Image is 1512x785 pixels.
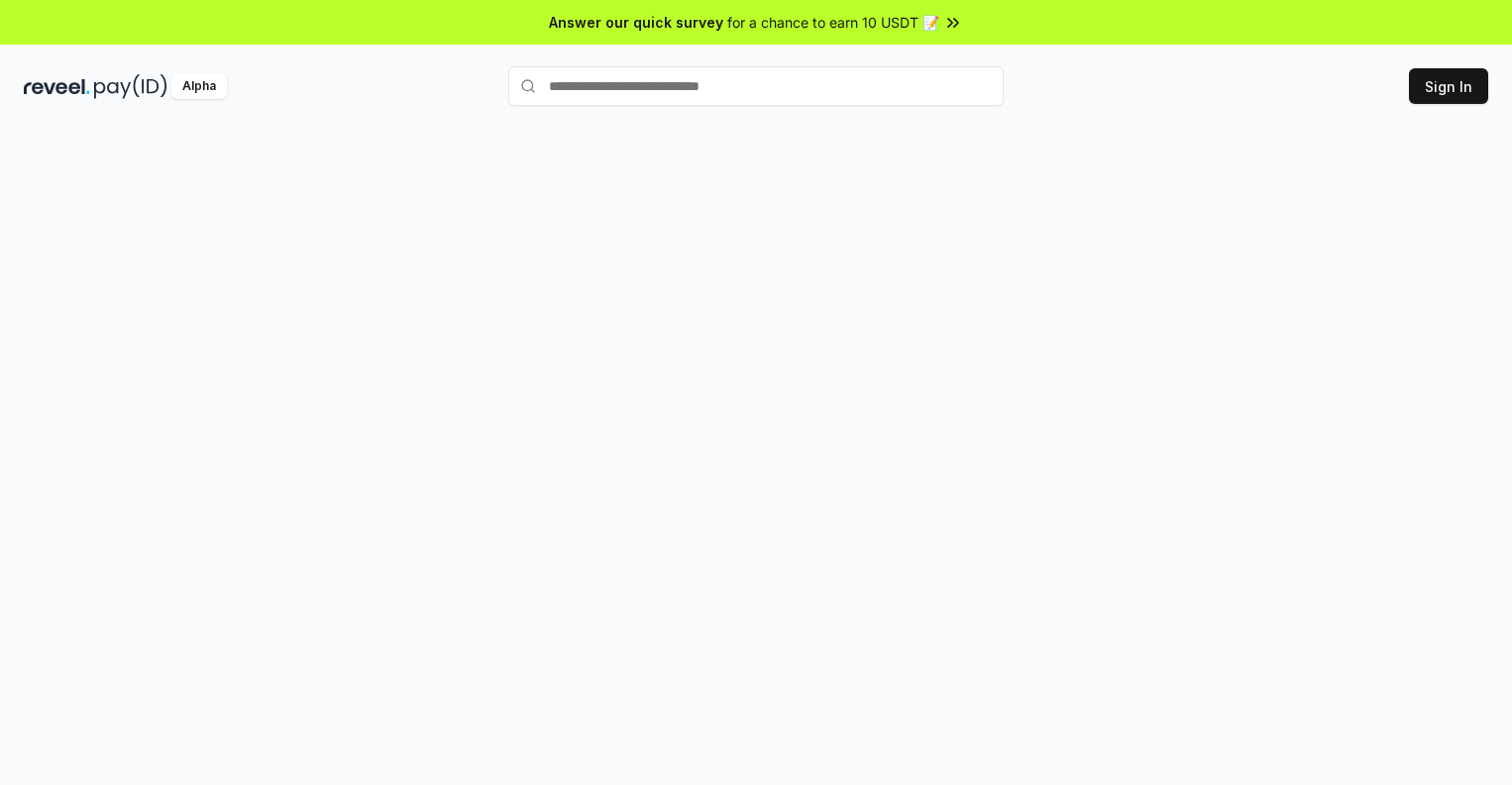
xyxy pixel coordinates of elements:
[24,74,90,99] img: reveel_dark
[94,74,167,99] img: pay_id
[727,12,939,33] span: for a chance to earn 10 USDT 📝
[1409,68,1488,104] button: Sign In
[171,74,227,99] div: Alpha
[549,12,723,33] span: Answer our quick survey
